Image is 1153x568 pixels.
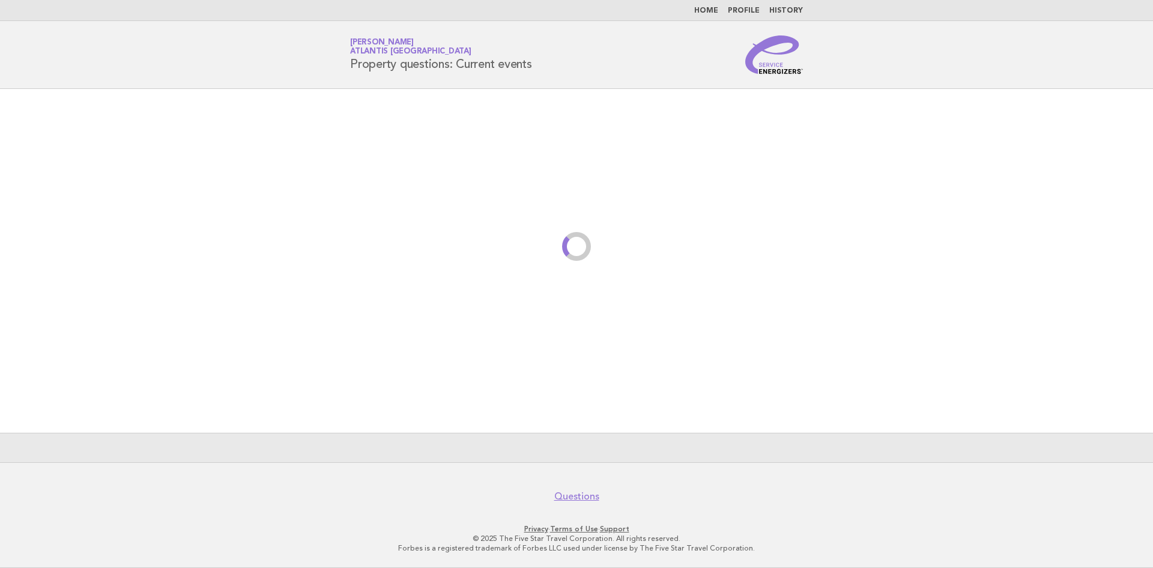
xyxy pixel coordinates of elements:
[350,48,471,56] span: Atlantis [GEOGRAPHIC_DATA]
[209,534,944,543] p: © 2025 The Five Star Travel Corporation. All rights reserved.
[350,39,532,70] h1: Property questions: Current events
[209,524,944,534] p: · ·
[769,7,803,14] a: History
[209,543,944,553] p: Forbes is a registered trademark of Forbes LLC used under license by The Five Star Travel Corpora...
[550,525,598,533] a: Terms of Use
[554,490,599,502] a: Questions
[728,7,760,14] a: Profile
[745,35,803,74] img: Service Energizers
[600,525,629,533] a: Support
[694,7,718,14] a: Home
[524,525,548,533] a: Privacy
[350,38,471,55] a: [PERSON_NAME]Atlantis [GEOGRAPHIC_DATA]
